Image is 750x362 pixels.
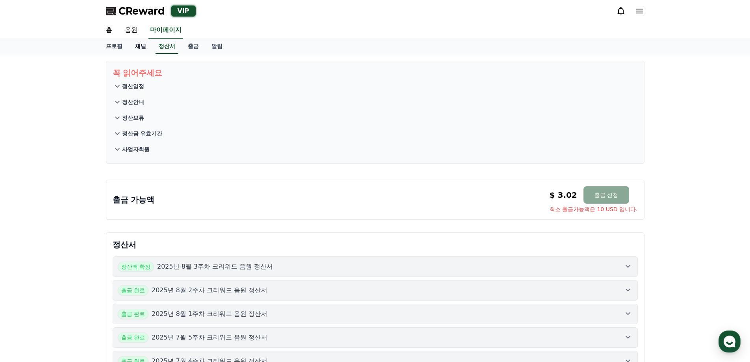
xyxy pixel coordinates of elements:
[60,157,94,163] a: 채널톡이용중
[100,62,144,72] button: 운영시간 보기
[113,327,638,348] button: 출금 완료 2025년 7월 5주차 크리워드 음원 정산서
[156,39,178,54] a: 정산서
[102,250,151,269] a: 설정
[181,39,205,54] a: 출금
[103,63,135,71] span: 운영시간 보기
[11,116,143,135] a: 문의하기
[45,138,118,144] span: [DATE] 오전 8:30부터 운영해요
[106,5,165,17] a: CReward
[68,157,94,162] span: 이용중
[129,39,152,54] a: 채널
[113,141,638,157] button: 사업자회원
[113,94,638,110] button: 정산안내
[113,239,638,250] p: 정산서
[72,262,81,268] span: 대화
[113,78,638,94] button: 정산일정
[29,91,128,98] div: 안녕하세요 크리워드입니다.
[583,186,629,204] button: 출금 신청
[118,309,148,319] span: 출금 완료
[9,59,56,72] h1: CReward
[152,333,268,342] p: 2025년 7월 5주차 크리워드 음원 정산서
[100,39,129,54] a: 프로필
[113,194,155,205] p: 출금 가능액
[2,250,52,269] a: 홈
[119,22,144,39] a: 음원
[113,256,638,277] button: 정산액 확정 2025년 8월 3주차 크리워드 음원 정산서
[100,22,119,39] a: 홈
[550,189,577,200] p: $ 3.02
[25,262,30,268] span: 홈
[113,110,638,126] button: 정산보류
[148,22,183,39] a: 마이페이지
[113,304,638,324] button: 출금 완료 2025년 8월 1주차 크리워드 음원 정산서
[61,121,84,129] span: 문의하기
[122,145,150,153] p: 사업자회원
[122,98,144,106] p: 정산안내
[29,84,144,91] div: CReward
[550,205,638,213] span: 최소 출금가능액은 10 USD 입니다.
[113,280,638,301] button: 출금 완료 2025년 8월 2주차 크리워드 음원 정산서
[122,130,163,137] p: 정산금 유효기간
[122,82,144,90] p: 정산일정
[9,80,144,111] a: CReward안녕하세요 크리워드입니다.문의사항을 남겨주세요 :)
[152,309,268,319] p: 2025년 8월 1주차 크리워드 음원 정산서
[118,332,148,343] span: 출금 완료
[119,5,165,17] span: CReward
[205,39,229,54] a: 알림
[29,98,128,106] div: 문의사항을 남겨주세요 :)
[171,6,196,17] div: VIP
[118,262,154,272] span: 정산액 확정
[113,67,638,78] p: 꼭 읽어주세요
[68,157,81,162] b: 채널톡
[152,286,268,295] p: 2025년 8월 2주차 크리워드 음원 정산서
[118,285,148,295] span: 출금 완료
[52,250,102,269] a: 대화
[122,262,131,268] span: 설정
[157,262,273,271] p: 2025년 8월 3주차 크리워드 음원 정산서
[122,114,144,122] p: 정산보류
[113,126,638,141] button: 정산금 유효기간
